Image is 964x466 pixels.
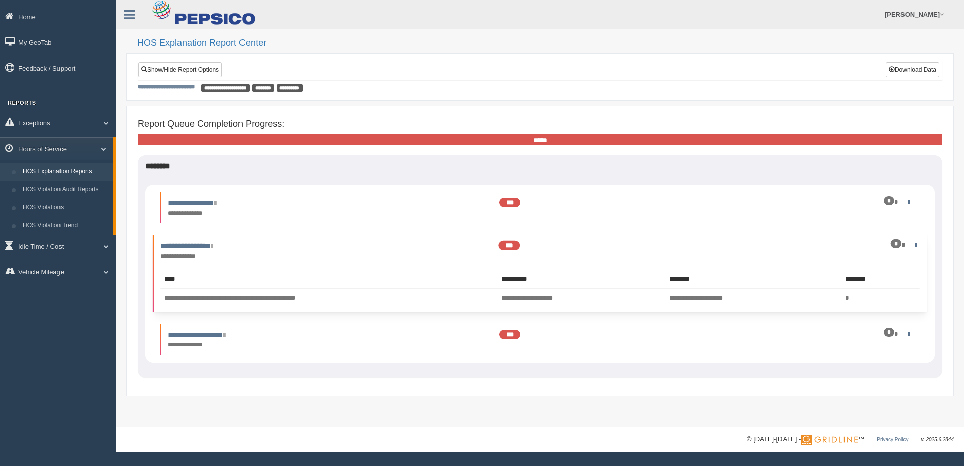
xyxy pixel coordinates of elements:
[801,435,858,445] img: Gridline
[18,217,113,235] a: HOS Violation Trend
[160,192,920,223] li: Expand
[138,62,222,77] a: Show/Hide Report Options
[886,62,939,77] button: Download Data
[18,181,113,199] a: HOS Violation Audit Reports
[138,119,942,129] h4: Report Queue Completion Progress:
[160,324,920,355] li: Expand
[153,235,927,312] li: Expand
[921,437,954,442] span: v. 2025.6.2844
[18,199,113,217] a: HOS Violations
[137,38,954,48] h2: HOS Explanation Report Center
[747,434,954,445] div: © [DATE]-[DATE] - ™
[877,437,908,442] a: Privacy Policy
[18,163,113,181] a: HOS Explanation Reports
